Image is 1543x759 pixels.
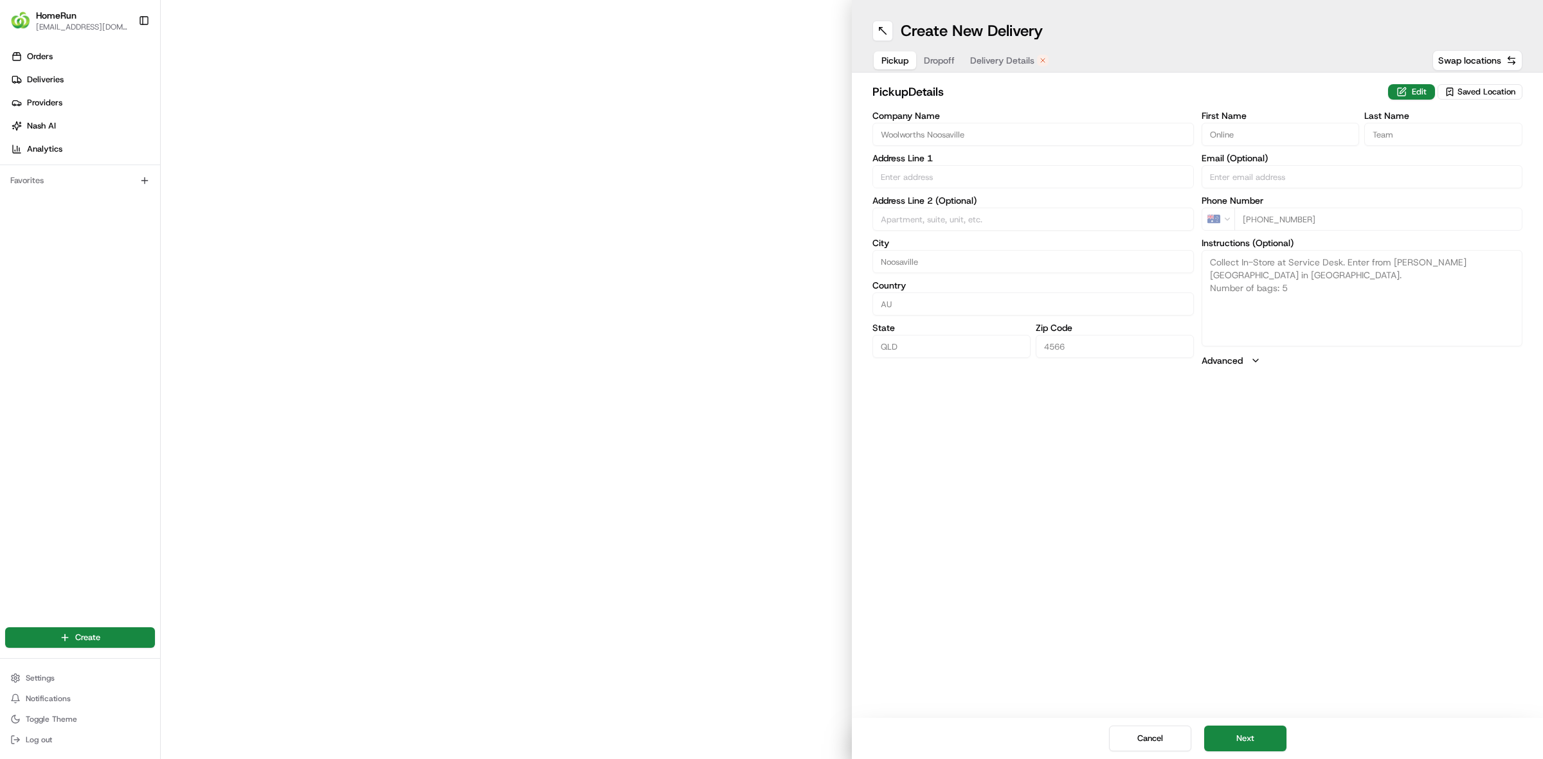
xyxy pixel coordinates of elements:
input: Enter zip code [1036,335,1194,358]
span: Pickup [881,54,908,67]
button: Edit [1388,84,1435,100]
a: Analytics [5,139,160,159]
a: Deliveries [5,69,160,90]
input: Enter address [872,165,1194,188]
button: Settings [5,669,155,687]
span: Toggle Theme [26,714,77,724]
div: Favorites [5,170,155,191]
label: Company Name [872,111,1194,120]
label: City [872,238,1194,247]
button: Next [1204,726,1286,751]
span: Notifications [26,693,71,704]
button: Cancel [1109,726,1191,751]
span: Log out [26,735,52,745]
input: Enter city [872,250,1194,273]
span: Swap locations [1438,54,1501,67]
input: Enter phone number [1234,208,1523,231]
button: HomeRunHomeRun[EMAIL_ADDRESS][DOMAIN_NAME] [5,5,133,36]
a: Providers [5,93,160,113]
span: Dropoff [924,54,955,67]
h2: pickup Details [872,83,1380,101]
img: HomeRun [10,10,31,31]
h1: Create New Delivery [901,21,1043,41]
label: State [872,323,1031,332]
span: Saved Location [1457,86,1515,98]
a: Orders [5,46,160,67]
button: Notifications [5,690,155,708]
span: Providers [27,97,62,109]
input: Apartment, suite, unit, etc. [872,208,1194,231]
input: Enter email address [1202,165,1523,188]
span: Orders [27,51,53,62]
label: Address Line 2 (Optional) [872,196,1194,205]
label: Last Name [1364,111,1522,120]
input: Enter first name [1202,123,1360,146]
button: Log out [5,731,155,749]
span: Deliveries [27,74,64,85]
span: Delivery Details [970,54,1034,67]
label: Country [872,281,1194,290]
label: Email (Optional) [1202,154,1523,163]
label: Instructions (Optional) [1202,238,1523,247]
button: Advanced [1202,354,1523,367]
span: Settings [26,673,55,683]
a: Nash AI [5,116,160,136]
button: Toggle Theme [5,710,155,728]
span: Create [75,632,100,643]
button: HomeRun [36,9,77,22]
button: Create [5,627,155,648]
input: Enter country [872,292,1194,316]
button: Swap locations [1432,50,1522,71]
button: Saved Location [1438,83,1522,101]
input: Enter company name [872,123,1194,146]
button: [EMAIL_ADDRESS][DOMAIN_NAME] [36,22,128,32]
label: Phone Number [1202,196,1523,205]
label: Zip Code [1036,323,1194,332]
label: First Name [1202,111,1360,120]
input: Enter state [872,335,1031,358]
label: Advanced [1202,354,1243,367]
span: Nash AI [27,120,56,132]
input: Enter last name [1364,123,1522,146]
label: Address Line 1 [872,154,1194,163]
span: Analytics [27,143,62,155]
textarea: Collect In-Store at Service Desk. Enter from [PERSON_NAME][GEOGRAPHIC_DATA] in [GEOGRAPHIC_DATA].... [1202,250,1523,346]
